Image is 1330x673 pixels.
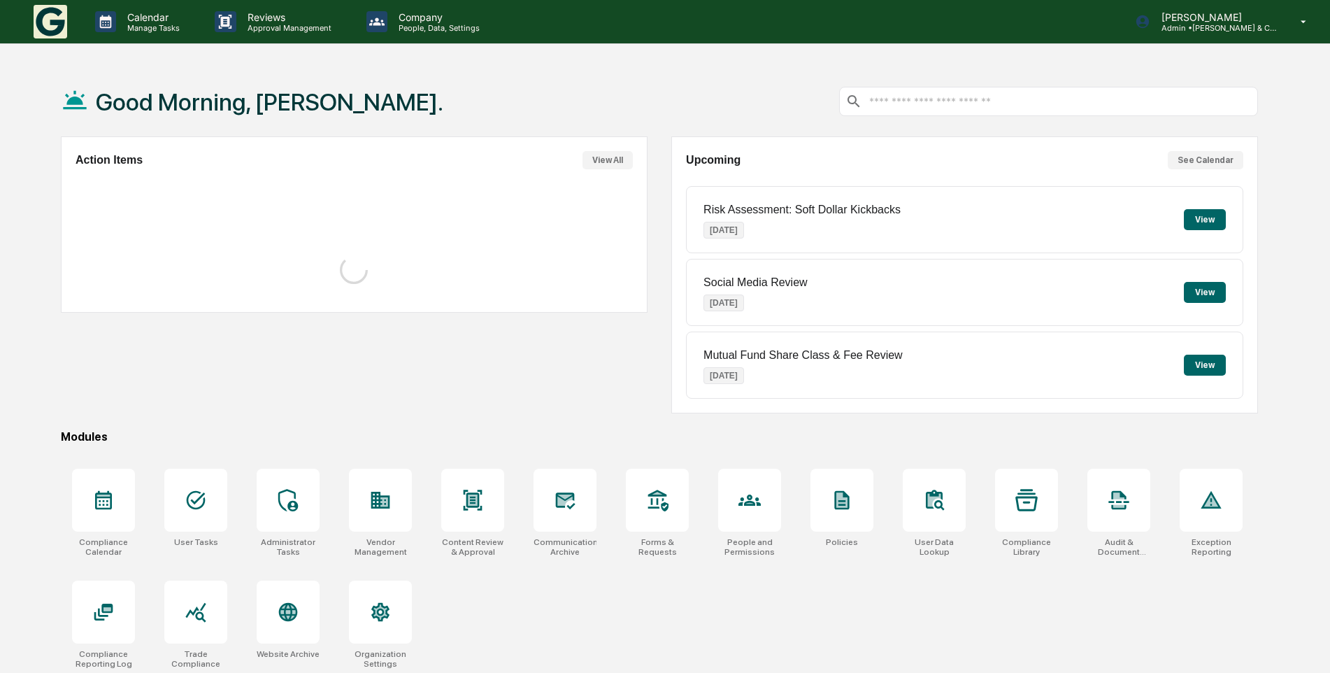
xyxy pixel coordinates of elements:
p: [DATE] [703,222,744,239]
p: Mutual Fund Share Class & Fee Review [703,349,903,362]
h1: Good Morning, [PERSON_NAME]. [96,88,443,116]
button: View All [582,151,633,169]
button: View [1184,282,1226,303]
div: Administrator Tasks [257,537,320,557]
div: People and Permissions [718,537,781,557]
div: Communications Archive [534,537,596,557]
div: Compliance Library [995,537,1058,557]
div: Vendor Management [349,537,412,557]
p: [DATE] [703,367,744,384]
div: Policies [826,537,858,547]
p: Approval Management [236,23,338,33]
h2: Upcoming [686,154,741,167]
p: Calendar [116,11,187,23]
button: View [1184,355,1226,376]
p: Risk Assessment: Soft Dollar Kickbacks [703,204,901,216]
button: View [1184,209,1226,230]
p: People, Data, Settings [387,23,487,33]
div: Exception Reporting [1180,537,1243,557]
div: Content Review & Approval [441,537,504,557]
div: User Data Lookup [903,537,966,557]
p: [DATE] [703,295,744,311]
h2: Action Items [76,154,143,167]
div: User Tasks [174,537,218,547]
img: logo [34,5,67,38]
div: Compliance Reporting Log [72,649,135,669]
div: Trade Compliance [164,649,227,669]
p: Company [387,11,487,23]
div: Modules [61,430,1258,444]
p: Manage Tasks [116,23,187,33]
div: Forms & Requests [626,537,689,557]
div: Audit & Document Logs [1087,537,1150,557]
div: Organization Settings [349,649,412,669]
p: Admin • [PERSON_NAME] & Company, Inc. [1150,23,1280,33]
div: Compliance Calendar [72,537,135,557]
p: Reviews [236,11,338,23]
div: Website Archive [257,649,320,659]
button: See Calendar [1168,151,1243,169]
p: Social Media Review [703,276,808,289]
p: [PERSON_NAME] [1150,11,1280,23]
